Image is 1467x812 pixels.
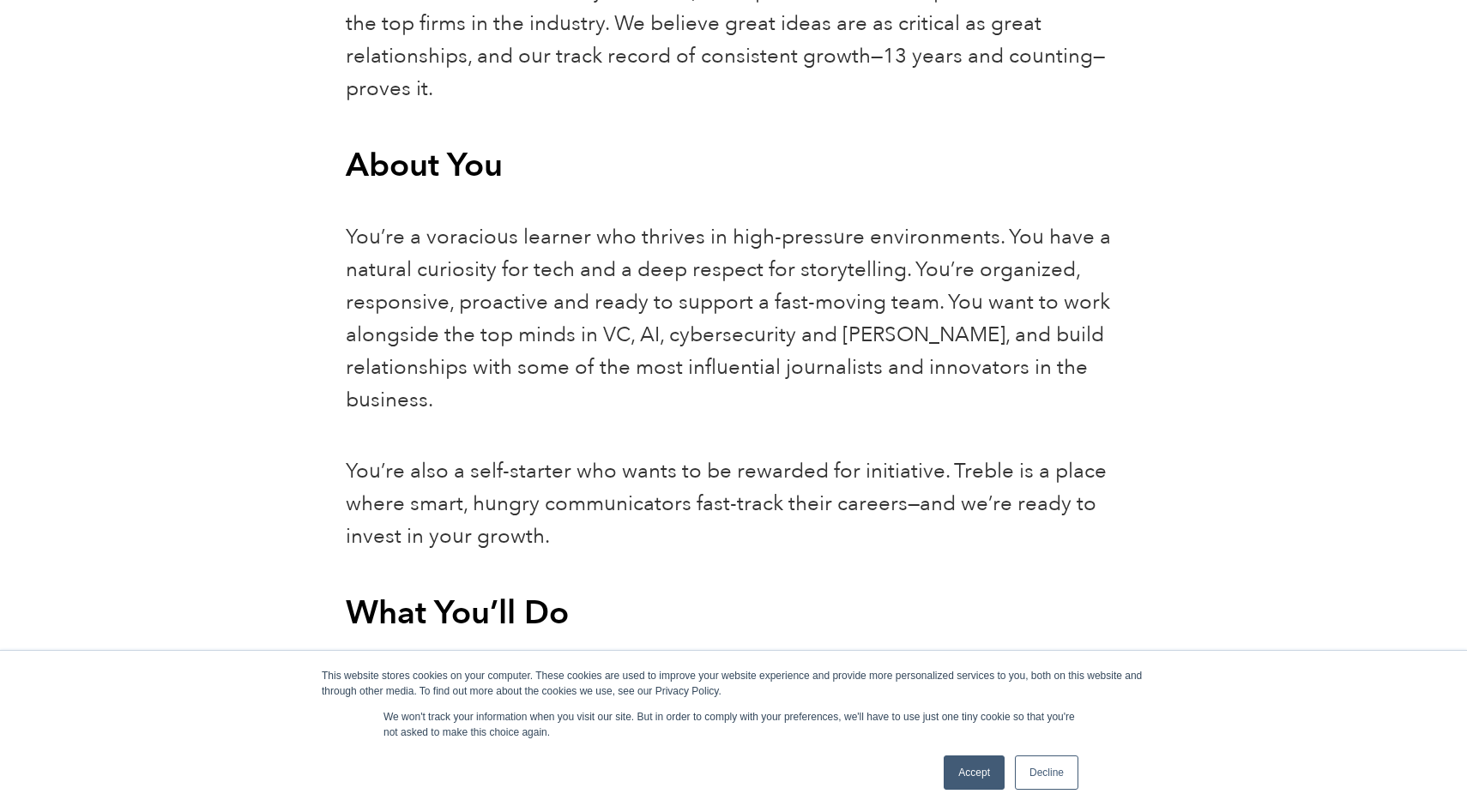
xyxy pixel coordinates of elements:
p: We won't track your information when you visit our site. But in order to comply with your prefere... [383,709,1084,740]
div: This website stores cookies on your computer. These cookies are used to improve your website expe... [322,668,1145,699]
a: Accept [944,755,1005,790]
b: What You’ll Do [346,591,569,635]
span: You’re also a self-starter who wants to be rewarded for initiative. Treble is a place where smart... [346,457,1107,550]
b: About You [346,143,503,188]
a: Decline [1015,755,1078,790]
span: You’re a voracious learner who thrives in high-pressure environments. You have a natural curiosit... [346,223,1111,414]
